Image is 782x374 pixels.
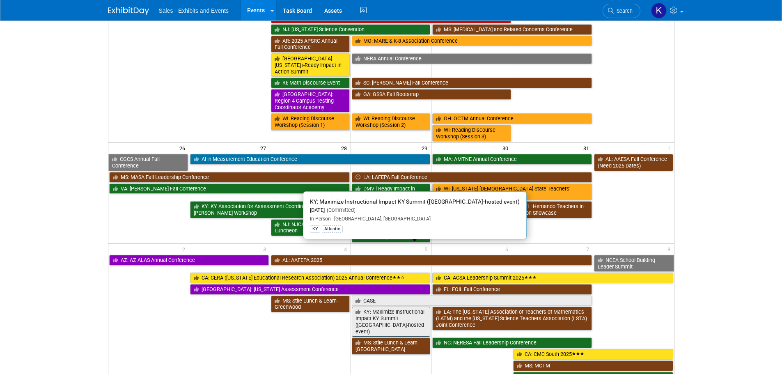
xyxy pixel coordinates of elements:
a: VA: [PERSON_NAME] Fall Conference [109,184,350,194]
a: DMV i-Ready Impact in Action Summit [352,184,431,200]
span: In-Person [310,216,331,222]
a: NJ: NJCAPE Award Luncheon [271,219,350,236]
span: 2 [181,244,189,254]
a: MS: [MEDICAL_DATA] and Related Concerns Conference [432,24,592,35]
div: [DATE] [310,207,520,214]
span: 8 [667,244,674,254]
a: MS: Stile Lunch & Learn - Greenwood [271,296,350,312]
span: Search [614,8,633,14]
a: KY: Maximize Instructional Impact KY Summit ([GEOGRAPHIC_DATA]-hosted event) [352,307,431,337]
span: 1 [667,143,674,153]
span: 30 [502,143,512,153]
span: 31 [582,143,593,153]
a: GA: GSSA Fall Bootstrap [352,89,511,100]
span: Sales - Exhibits and Events [159,7,229,14]
a: MO: MARE & K-8 Association Conference [352,36,592,46]
a: MS: MASA Fall Leadership Conference [109,172,350,183]
a: AL: AAESA Fall Conference (Need 2025 Dates) [594,154,673,171]
a: CA: ACSA Leadership Summit 2025 [432,273,673,283]
a: AL: AAFEPA 2025 [271,255,592,266]
span: 7 [585,244,593,254]
div: KY [310,225,320,233]
a: CGCS Annual Fall Conference [108,154,188,171]
a: MA: AMTNE Annual Conference [432,154,592,165]
span: 3 [262,244,270,254]
a: MS: Stile Lunch & Learn - [GEOGRAPHIC_DATA] [352,337,431,354]
a: [GEOGRAPHIC_DATA]: Region 4 Campus Testing Coordinator Academy [271,89,350,112]
a: AR: 2025 APSRC Annual Fall Conference [271,36,350,53]
a: LA: LAFEPA Fall Conference [352,172,592,183]
span: 4 [343,244,351,254]
a: MS: MCTM [513,360,673,371]
a: Search [603,4,640,18]
a: WI: Reading Discourse Workshop (Session 1) [271,113,350,130]
a: [GEOGRAPHIC_DATA][US_STATE] i-Ready Impact in Action Summit [271,53,350,77]
a: AI in Measurement Education Conference [190,154,431,165]
a: NERA Annual Conference [352,53,592,64]
span: 5 [424,244,431,254]
a: NJ: [US_STATE] Science Convention [271,24,431,35]
a: WI: Reading Discourse Workshop (Session 3) [432,125,511,142]
a: AZ: AZ ALAS Annual Conference [109,255,269,266]
a: RI: Math Discourse Event [271,78,350,88]
span: 27 [259,143,270,153]
img: Kara Haven [651,3,667,18]
span: 29 [421,143,431,153]
span: 28 [340,143,351,153]
img: ExhibitDay [108,7,149,15]
a: OH: OCTM Annual Conference [432,113,592,124]
a: FL: FOIL Fall Conference [432,284,592,295]
a: CA: CERA ([US_STATE] Educational Research Association) 2025 Annual Conference [190,273,431,283]
a: NCEA School Building Leader Summit [594,255,674,272]
span: 6 [505,244,512,254]
a: FL: Hernando Teachers in Action Showcase [513,201,592,218]
a: WI: Reading Discourse Workshop (Session 2) [352,113,431,130]
span: (Committed) [325,207,355,213]
a: WI: [US_STATE] [DEMOGRAPHIC_DATA] State Teachers’ Conference [432,184,592,200]
a: NC: NERESA Fall Leadership Conference [432,337,592,348]
span: KY: Maximize Instructional Impact KY Summit ([GEOGRAPHIC_DATA]-hosted event) [310,198,520,205]
div: Atlantic [322,225,343,233]
span: [GEOGRAPHIC_DATA], [GEOGRAPHIC_DATA] [331,216,431,222]
a: CASE [352,296,592,306]
a: CA: CMC South 2025 [513,349,673,360]
a: LA: The [US_STATE] Association of Teachers of Mathematics (LATM) and the [US_STATE] Science Teach... [432,307,592,330]
span: 26 [179,143,189,153]
a: KY: KY Association for Assessment Coordinators [PERSON_NAME] Workshop [190,201,350,218]
a: SC: [PERSON_NAME] Fall Conference [352,78,592,88]
a: [GEOGRAPHIC_DATA]: [US_STATE] Assessment Conference [190,284,431,295]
